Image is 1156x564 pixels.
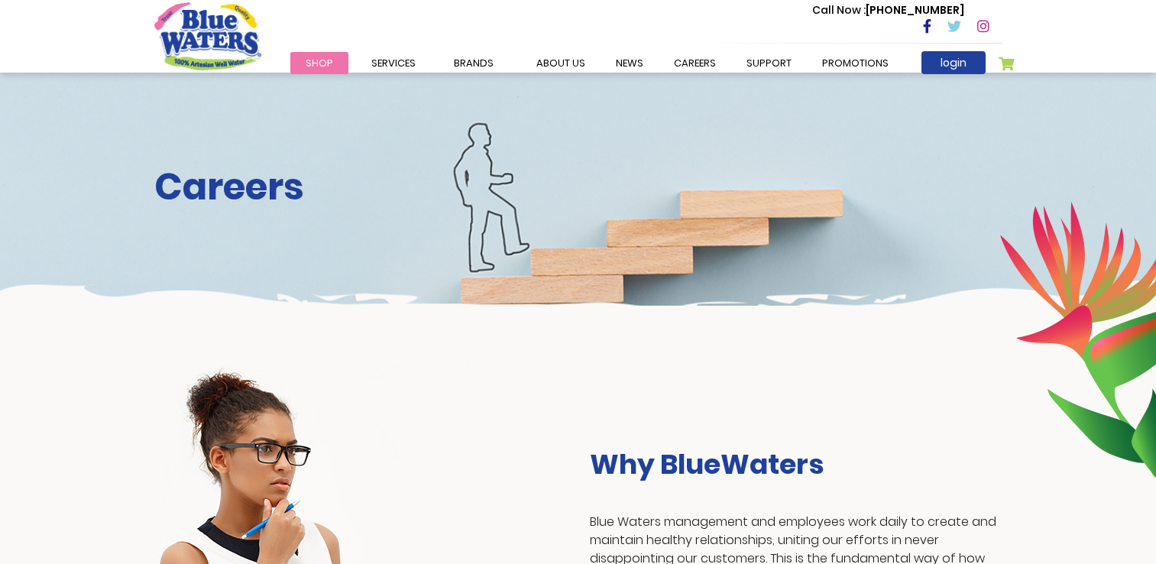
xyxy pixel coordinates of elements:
[154,2,261,70] a: store logo
[154,165,1002,209] h2: Careers
[601,52,659,74] a: News
[590,448,1002,481] h3: Why BlueWaters
[812,2,964,18] p: [PHONE_NUMBER]
[731,52,807,74] a: support
[306,56,333,70] span: Shop
[454,56,494,70] span: Brands
[521,52,601,74] a: about us
[812,2,866,18] span: Call Now :
[921,51,986,74] a: login
[999,201,1156,478] img: career-intro-leaves.png
[659,52,731,74] a: careers
[371,56,416,70] span: Services
[807,52,904,74] a: Promotions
